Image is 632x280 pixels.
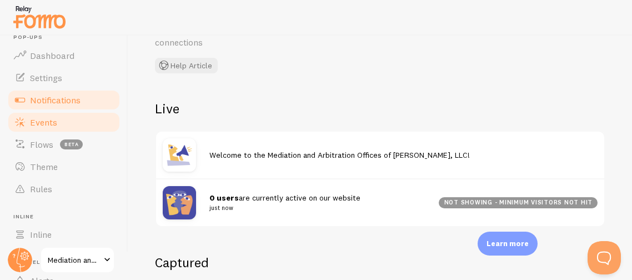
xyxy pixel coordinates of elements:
[7,178,121,200] a: Rules
[30,94,81,106] span: Notifications
[7,67,121,89] a: Settings
[30,229,52,240] span: Inline
[486,238,529,249] p: Learn more
[588,241,621,274] iframe: Help Scout Beacon - Open
[7,89,121,111] a: Notifications
[13,34,121,41] span: Pop-ups
[40,247,115,273] a: Mediation and Arbitration Offices of [PERSON_NAME], LLC
[7,44,121,67] a: Dashboard
[30,72,62,83] span: Settings
[30,139,53,150] span: Flows
[12,3,67,31] img: fomo-relay-logo-orange.svg
[439,197,598,208] div: not showing - minimum visitors not hit
[30,50,74,61] span: Dashboard
[163,186,196,219] img: pageviews.png
[7,111,121,133] a: Events
[7,156,121,178] a: Theme
[30,117,57,128] span: Events
[209,193,239,203] strong: 0 users
[155,23,422,49] p: This is a collection of social proof interactions captured by your connections
[209,203,425,213] small: just now
[163,138,196,172] img: shoutout.jpg
[13,213,121,221] span: Inline
[30,161,58,172] span: Theme
[7,133,121,156] a: Flows beta
[48,253,101,267] span: Mediation and Arbitration Offices of [PERSON_NAME], LLC
[60,139,83,149] span: beta
[155,254,605,271] h2: Captured
[209,193,425,213] span: are currently active on our website
[478,232,538,256] div: Learn more
[209,150,470,160] span: Welcome to the Mediation and Arbitration Offices of [PERSON_NAME], LLC!
[30,183,52,194] span: Rules
[155,100,605,117] h2: Live
[7,223,121,246] a: Inline
[155,58,218,73] button: Help Article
